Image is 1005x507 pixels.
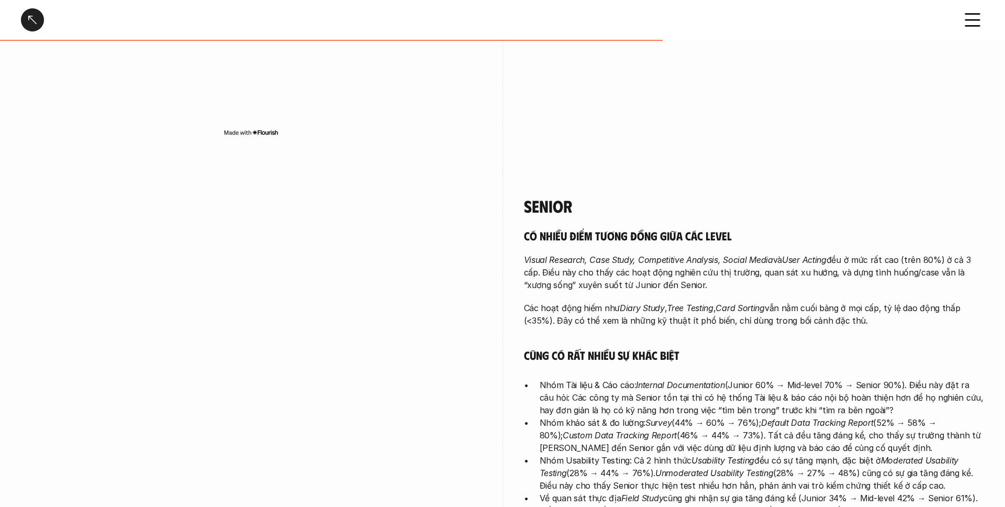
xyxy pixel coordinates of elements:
em: Diary Study [620,303,665,313]
em: User Acting [782,255,827,265]
p: Nhóm khảo sát & đo lường: (44% → 60% → 76%); (52% → 58% → 80%); (46% → 44% → 73%). Tất cả đều tăn... [540,416,985,454]
h4: Senior [524,196,985,216]
h5: Có nhiều điểm tương đồng giữa các level [524,228,985,243]
em: Field Study [621,493,664,503]
em: Visual Research, Case Study, Competitive Analysis, Social Media [524,255,773,265]
p: Các hoạt động hiếm như , , vẫn nằm cuối bảng ở mọi cấp, tỷ lệ dao động thấp (<35%). Đây có thể xe... [524,302,985,327]
em: Usability Testing [691,455,754,466]
em: Internal Documentation [636,380,724,390]
h5: Cũng có rất nhiều sự khác biệt [524,348,985,362]
em: Survey [645,417,672,428]
p: và đều ở mức rất cao (trên 80%) ở cả 3 cấp. Điều này cho thấy các hoạt động nghiên cứu thị trường... [524,253,985,291]
em: Tree Testing [667,303,713,313]
em: Default Data Tracking Report [761,417,874,428]
img: Made with Flourish [224,128,278,137]
em: Unmoderated Usability Testing [655,468,773,478]
p: Nhóm Tài liệu & Cáo cáo: (Junior 60% → Mid-level 70% → Senior 90%). Điều này đặt ra câu hỏi: Các ... [540,379,985,416]
p: Nhóm Usability Testing: Cả 2 hình thức đều có sự tăng mạnh, đặc biệt ở (28% → 44% → 76%). (28% → ... [540,454,985,492]
em: Card Sorting [716,303,764,313]
em: Custom Data Tracking Report [563,430,677,440]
